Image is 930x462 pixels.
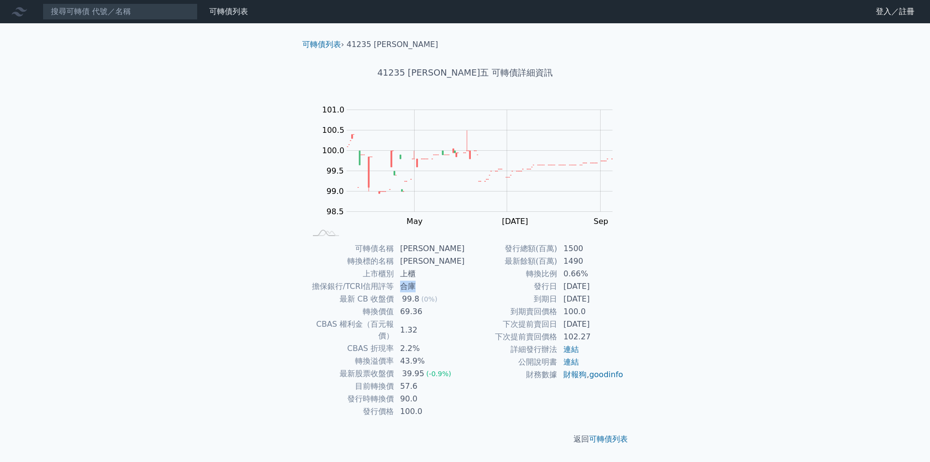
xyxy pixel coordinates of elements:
[465,356,558,368] td: 公開說明書
[502,217,528,226] tspan: [DATE]
[465,343,558,356] td: 詳細發行辦法
[465,255,558,268] td: 最新餘額(百萬)
[306,405,394,418] td: 發行價格
[306,393,394,405] td: 發行時轉換價
[400,368,426,380] div: 39.95
[322,146,344,155] tspan: 100.0
[317,105,627,226] g: Chart
[465,268,558,280] td: 轉換比例
[563,357,579,366] a: 連結
[43,3,198,20] input: 搜尋可轉債 代號／名稱
[306,355,394,367] td: 轉換溢價率
[421,295,437,303] span: (0%)
[558,242,624,255] td: 1500
[394,380,465,393] td: 57.6
[306,242,394,255] td: 可轉債名稱
[394,280,465,293] td: 合庫
[594,217,608,226] tspan: Sep
[558,293,624,305] td: [DATE]
[306,268,394,280] td: 上市櫃別
[302,40,341,49] a: 可轉債列表
[465,331,558,343] td: 下次提前賣回價格
[209,7,248,16] a: 可轉債列表
[589,370,623,379] a: goodinfo
[394,255,465,268] td: [PERSON_NAME]
[306,280,394,293] td: 擔保銀行/TCRI信用評等
[465,293,558,305] td: 到期日
[294,66,635,80] h1: 41235 [PERSON_NAME]五 可轉債詳細資訊
[563,345,579,354] a: 連結
[306,367,394,380] td: 最新股票收盤價
[306,380,394,393] td: 目前轉換價
[589,434,628,444] a: 可轉債列表
[558,331,624,343] td: 102.27
[558,318,624,331] td: [DATE]
[558,268,624,280] td: 0.66%
[326,166,344,175] tspan: 99.5
[465,368,558,381] td: 財務數據
[558,280,624,293] td: [DATE]
[394,268,465,280] td: 上櫃
[302,39,344,50] li: ›
[465,305,558,318] td: 到期賣回價格
[326,187,344,196] tspan: 99.0
[558,368,624,381] td: ,
[394,242,465,255] td: [PERSON_NAME]
[394,355,465,367] td: 43.9%
[394,318,465,342] td: 1.32
[465,280,558,293] td: 發行日
[394,342,465,355] td: 2.2%
[306,255,394,268] td: 轉換標的名稱
[394,305,465,318] td: 69.36
[326,207,344,216] tspan: 98.5
[426,370,451,378] span: (-0.9%)
[306,293,394,305] td: 最新 CB 收盤價
[347,39,438,50] li: 41235 [PERSON_NAME]
[465,318,558,331] td: 下次提前賣回日
[558,305,624,318] td: 100.0
[563,370,587,379] a: 財報狗
[558,255,624,268] td: 1490
[306,318,394,342] td: CBAS 權利金（百元報價）
[465,242,558,255] td: 發行總額(百萬)
[322,126,344,135] tspan: 100.5
[306,342,394,355] td: CBAS 折現率
[406,217,422,226] tspan: May
[400,293,421,305] div: 99.8
[868,4,922,19] a: 登入／註冊
[306,305,394,318] td: 轉換價值
[294,433,635,445] p: 返回
[394,393,465,405] td: 90.0
[322,105,344,114] tspan: 101.0
[394,405,465,418] td: 100.0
